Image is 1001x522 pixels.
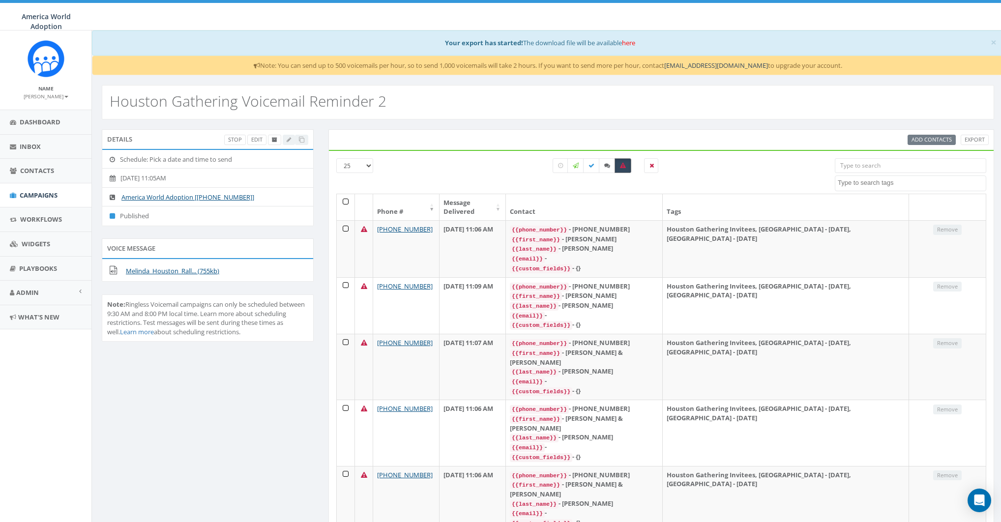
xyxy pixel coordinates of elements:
span: × [991,35,997,49]
div: - [PERSON_NAME] [510,367,658,377]
div: Voice Message [102,238,314,258]
a: Export [961,135,989,145]
code: {{email}} [510,377,545,386]
td: [DATE] 11:09 AM [440,277,506,334]
small: [PERSON_NAME] [24,93,68,100]
code: {{first_name}} [510,292,562,301]
code: {{last_name}} [510,302,559,311]
div: - [510,377,658,386]
th: Message Delivered: activate to sort column ascending [440,194,506,220]
a: [PHONE_NUMBER] [377,282,433,290]
label: Replied [599,158,616,173]
h2: Houston Gathering Voicemail Reminder 2 [110,93,386,109]
code: {{phone_number}} [510,226,569,234]
code: {{phone_number}} [510,283,569,291]
code: {{phone_number}} [510,405,569,414]
span: Campaigns [20,191,58,200]
div: - [PHONE_NUMBER] [510,225,658,234]
div: - [510,311,658,320]
label: Delivered [583,158,600,173]
code: {{email}} [510,509,545,518]
a: Melinda_Houston_Rall... (755kb) [126,266,219,275]
span: Ringless Voicemail campaigns can only be scheduled between 9:30 AM and 8:00 PM local time. Learn ... [107,300,305,336]
td: Houston Gathering Invitees, [GEOGRAPHIC_DATA] - [DATE], [GEOGRAPHIC_DATA] - [DATE] [663,277,909,334]
code: {{last_name}} [510,500,559,509]
span: Inbox [20,142,41,151]
th: Tags [663,194,909,220]
th: Phone #: activate to sort column ascending [373,194,440,220]
span: What's New [18,313,59,321]
div: - {} [510,320,658,330]
div: - [PERSON_NAME] [510,234,658,244]
div: - [510,254,658,263]
label: Sending [567,158,584,173]
span: Archive Campaign [272,136,277,143]
a: [EMAIL_ADDRESS][DOMAIN_NAME] [664,61,768,70]
div: - [PHONE_NUMBER] [510,338,658,348]
b: Note: [107,300,125,309]
div: - [PERSON_NAME] [510,499,658,509]
div: - [PHONE_NUMBER] [510,404,658,414]
div: - [PHONE_NUMBER] [510,470,658,480]
label: Bounced [615,158,631,173]
div: - {} [510,263,658,273]
span: America World Adoption [22,12,71,31]
a: Stop [224,135,246,145]
a: America World Adoption [[PHONE_NUMBER]] [121,193,254,202]
code: {{phone_number}} [510,339,569,348]
a: [PHONE_NUMBER] [377,470,433,479]
code: {{email}} [510,312,545,320]
div: - [PERSON_NAME] [510,291,658,301]
button: Close [991,37,997,48]
div: Open Intercom Messenger [968,489,991,512]
div: - [PERSON_NAME] & [PERSON_NAME] [510,480,658,498]
td: [DATE] 11:07 AM [440,334,506,400]
a: [PHONE_NUMBER] [377,338,433,347]
code: {{custom_fields}} [510,264,572,273]
code: {{last_name}} [510,245,559,254]
span: Contacts [20,166,54,175]
div: - [PERSON_NAME] [510,433,658,442]
code: {{first_name}} [510,481,562,490]
code: {{custom_fields}} [510,321,572,330]
div: - [PERSON_NAME] [510,244,658,254]
code: {{email}} [510,443,545,452]
span: Widgets [22,239,50,248]
code: {{first_name}} [510,349,562,358]
code: {{custom_fields}} [510,453,572,462]
a: [PHONE_NUMBER] [377,404,433,413]
input: Type to search [835,158,986,173]
i: Schedule: Pick a date and time to send [110,156,120,163]
div: - [PHONE_NUMBER] [510,282,658,291]
textarea: Search [838,178,986,187]
div: - [510,442,658,452]
span: Dashboard [20,117,60,126]
li: Published [102,206,313,226]
a: Edit [247,135,266,145]
span: Workflows [20,215,62,224]
div: - [PERSON_NAME] & [PERSON_NAME] [510,414,658,433]
code: {{first_name}} [510,235,562,244]
a: [PHONE_NUMBER] [377,225,433,233]
code: {{last_name}} [510,434,559,442]
div: - [PERSON_NAME] & [PERSON_NAME] [510,348,658,367]
td: [DATE] 11:06 AM [440,220,506,277]
td: Houston Gathering Invitees, [GEOGRAPHIC_DATA] - [DATE], [GEOGRAPHIC_DATA] - [DATE] [663,400,909,465]
img: Rally_Corp_Icon.png [28,40,64,77]
label: Pending [553,158,568,173]
td: Houston Gathering Invitees, [GEOGRAPHIC_DATA] - [DATE], [GEOGRAPHIC_DATA] - [DATE] [663,220,909,277]
i: Published [110,213,120,219]
a: here [622,38,635,47]
div: - [PERSON_NAME] [510,301,658,311]
code: {{last_name}} [510,368,559,377]
div: - {} [510,386,658,396]
span: Playbooks [19,264,57,273]
div: Details [102,129,314,149]
div: - {} [510,452,658,462]
b: Your export has started! [445,38,523,47]
code: {{phone_number}} [510,471,569,480]
li: Schedule: Pick a date and time to send [102,150,313,169]
code: {{custom_fields}} [510,387,572,396]
code: {{first_name}} [510,415,562,424]
li: [DATE] 11:05AM [102,168,313,188]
